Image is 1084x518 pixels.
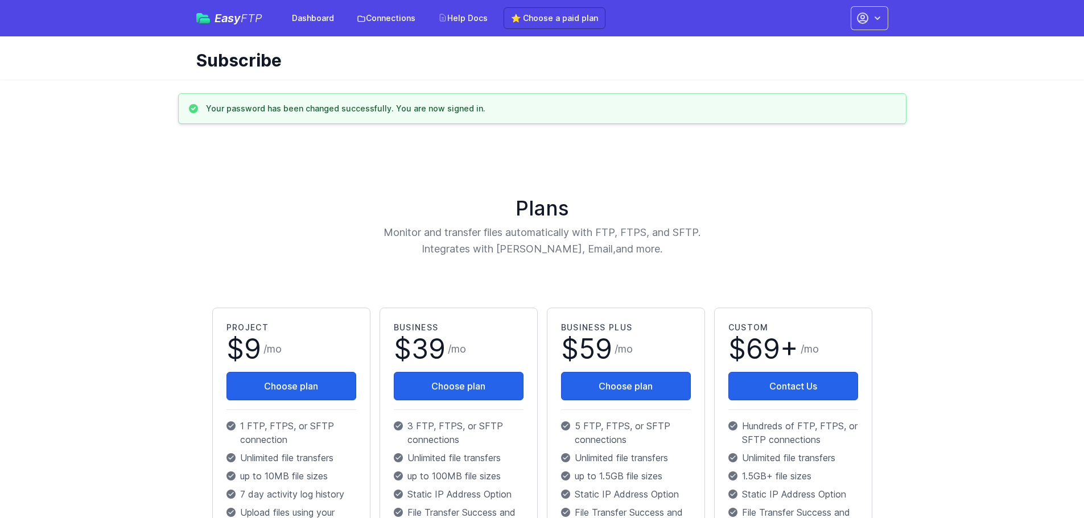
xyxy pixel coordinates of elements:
p: up to 10MB file sizes [226,469,356,483]
button: Choose plan [226,372,356,400]
h2: Project [226,322,356,333]
p: Unlimited file transfers [561,451,691,465]
span: / [801,341,819,357]
a: Connections [350,8,422,28]
h2: Business Plus [561,322,691,333]
span: FTP [241,11,262,25]
span: / [263,341,282,357]
p: 5 FTP, FTPS, or SFTP connections [561,419,691,446]
p: 7 day activity log history [226,487,356,501]
p: up to 1.5GB file sizes [561,469,691,483]
p: 1.5GB+ file sizes [728,469,858,483]
span: mo [267,343,282,355]
button: Choose plan [394,372,524,400]
p: Unlimited file transfers [728,451,858,465]
p: 3 FTP, FTPS, or SFTP connections [394,419,524,446]
span: 59 [579,332,612,366]
span: $ [728,335,798,363]
span: $ [226,335,261,363]
p: Static IP Address Option [728,487,858,501]
p: Monitor and transfer files automatically with FTP, FTPS, and SFTP. Integrates with [PERSON_NAME],... [319,224,765,258]
span: $ [561,335,612,363]
h3: Your password has been changed successfully. You are now signed in. [206,103,485,114]
a: EasyFTP [196,13,262,24]
h2: Business [394,322,524,333]
p: Static IP Address Option [394,487,524,501]
h1: Plans [208,197,877,219]
span: / [615,341,633,357]
span: $ [394,335,446,363]
p: Hundreds of FTP, FTPS, or SFTP connections [728,419,858,446]
span: mo [804,343,819,355]
p: Unlimited file transfers [226,451,356,465]
a: ⭐ Choose a paid plan [504,7,605,29]
span: 39 [411,332,446,366]
a: Help Docs [431,8,494,28]
a: Dashboard [285,8,341,28]
button: Choose plan [561,372,691,400]
p: Static IP Address Option [561,487,691,501]
p: up to 100MB file sizes [394,469,524,483]
span: mo [618,343,633,355]
span: mo [451,343,466,355]
span: / [448,341,466,357]
span: 9 [244,332,261,366]
h1: Subscribe [196,50,879,71]
h2: Custom [728,322,858,333]
p: Unlimited file transfers [394,451,524,465]
span: 69+ [746,332,798,366]
span: Easy [215,13,262,24]
p: 1 FTP, FTPS, or SFTP connection [226,419,356,446]
img: easyftp_logo.png [196,13,210,23]
a: Contact Us [728,372,858,400]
